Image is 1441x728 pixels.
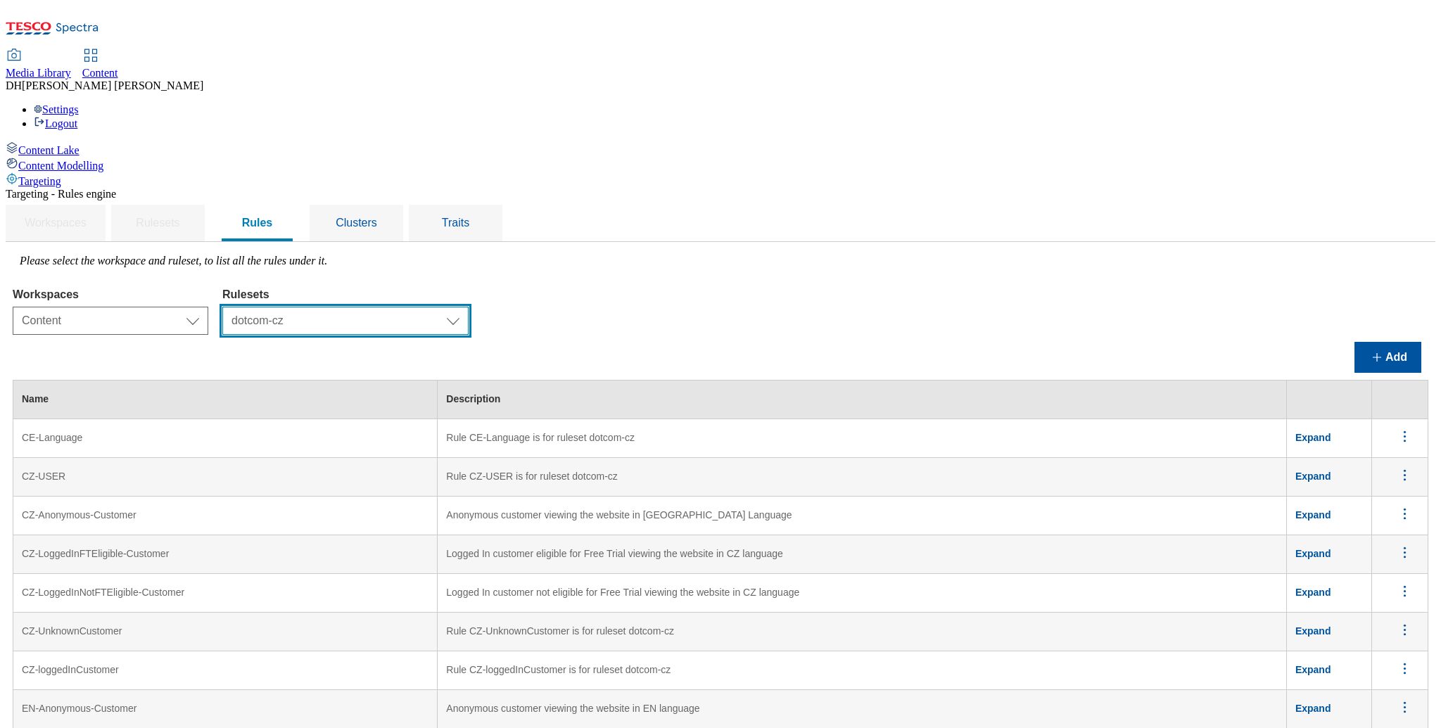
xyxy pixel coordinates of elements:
[1354,342,1421,373] button: Add
[18,144,80,156] span: Content Lake
[6,67,71,79] span: Media Library
[18,160,103,172] span: Content Modelling
[1396,621,1414,639] svg: menus
[22,79,203,91] span: [PERSON_NAME] [PERSON_NAME]
[6,141,1435,157] a: Content Lake
[13,497,438,535] td: CZ-Anonymous-Customer
[438,613,1287,651] td: Rule CZ-UnknownCustomer is for ruleset dotcom-cz
[438,535,1287,574] td: Logged In customer eligible for Free Trial viewing the website in CZ language
[1295,625,1331,637] span: Expand
[6,188,1435,200] div: Targeting - Rules engine
[13,535,438,574] td: CZ-LoggedInFTEligible-Customer
[222,288,469,301] label: Rulesets
[82,50,118,79] a: Content
[1295,548,1331,559] span: Expand
[18,175,61,187] span: Targeting
[1295,587,1331,598] span: Expand
[438,381,1287,419] th: Description
[6,50,71,79] a: Media Library
[6,79,22,91] span: DH
[438,574,1287,613] td: Logged In customer not eligible for Free Trial viewing the website in CZ language
[438,458,1287,497] td: Rule CZ-USER is for ruleset dotcom-cz
[1295,509,1331,521] span: Expand
[1396,466,1414,484] svg: menus
[1396,505,1414,523] svg: menus
[1396,544,1414,561] svg: menus
[20,255,327,267] label: Please select the workspace and ruleset, to list all the rules under it.
[13,458,438,497] td: CZ-USER
[13,574,438,613] td: CZ-LoggedInNotFTEligible-Customer
[13,613,438,651] td: CZ-UnknownCustomer
[1396,582,1414,600] svg: menus
[1396,428,1414,445] svg: menus
[1295,471,1331,482] span: Expand
[242,217,273,229] span: Rules
[1396,698,1414,716] svg: menus
[1295,703,1331,714] span: Expand
[438,497,1287,535] td: Anonymous customer viewing the website in [GEOGRAPHIC_DATA] Language
[34,117,77,129] a: Logout
[13,288,208,301] label: Workspaces
[13,381,438,419] th: Name
[1396,660,1414,677] svg: menus
[6,157,1435,172] a: Content Modelling
[442,217,469,229] span: Traits
[1295,664,1331,675] span: Expand
[13,651,438,690] td: CZ-loggedInCustomer
[13,419,438,458] td: CE-Language
[6,172,1435,188] a: Targeting
[1295,432,1331,443] span: Expand
[336,217,377,229] span: Clusters
[438,651,1287,690] td: Rule CZ-loggedInCustomer is for ruleset dotcom-cz
[34,103,79,115] a: Settings
[438,419,1287,458] td: Rule CE-Language is for ruleset dotcom-cz
[82,67,118,79] span: Content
